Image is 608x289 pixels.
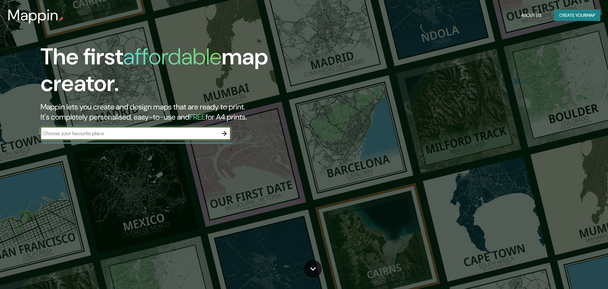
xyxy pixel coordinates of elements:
img: mappin-pin [59,16,64,22]
h1: The first map creator. [41,43,345,102]
h2: Mappin lets you create and design maps that are ready to print. It's completely personalised, eas... [41,102,345,122]
button: Create yourmap [554,10,600,21]
h5: FREE [189,112,206,122]
h3: Mappin [8,6,59,24]
h1: affordable [123,42,222,71]
input: Choose your favourite place [41,130,218,137]
button: About Us [518,10,544,21]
